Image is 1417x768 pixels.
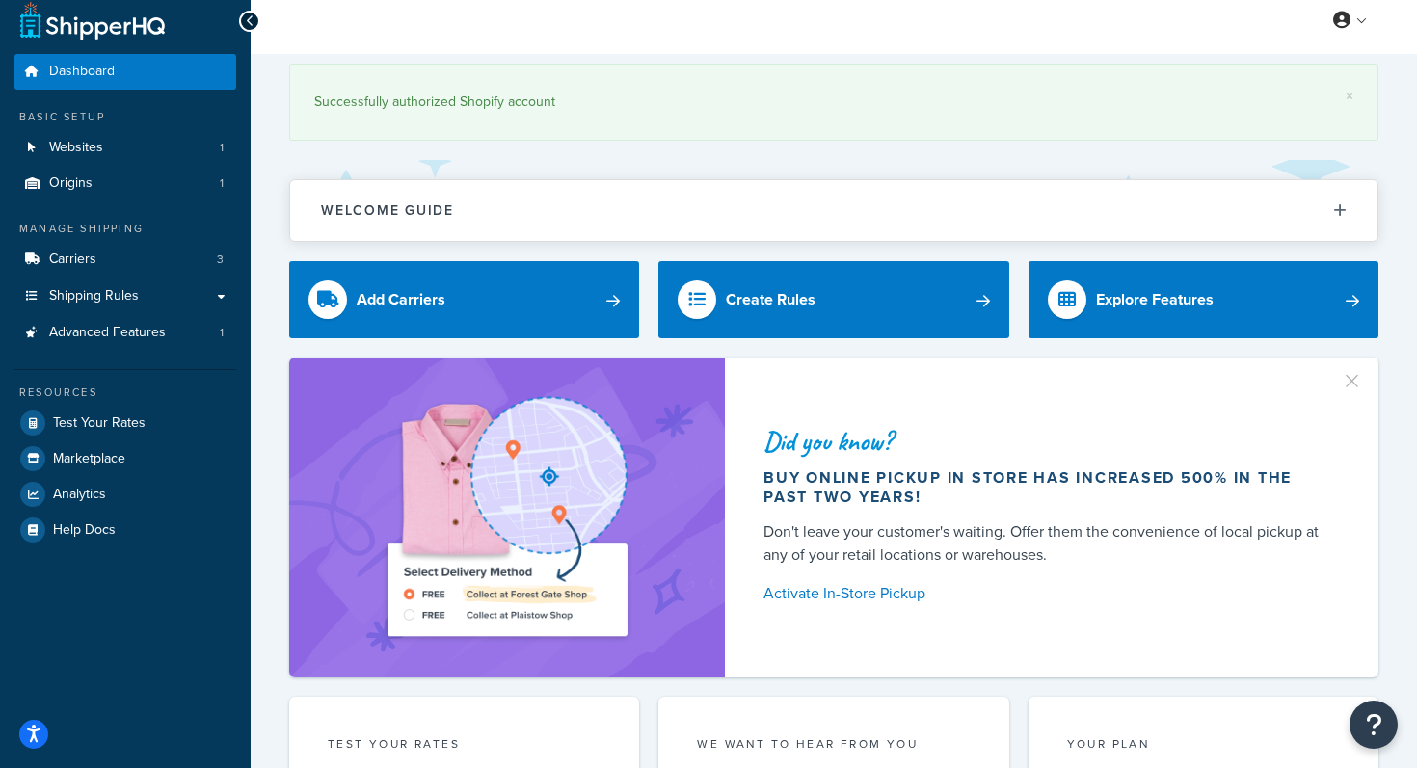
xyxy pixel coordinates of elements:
div: Add Carriers [357,286,445,313]
a: Origins1 [14,166,236,201]
a: Marketplace [14,441,236,476]
div: Did you know? [763,428,1332,455]
a: Activate In-Store Pickup [763,580,1332,607]
a: Analytics [14,477,236,512]
a: Test Your Rates [14,406,236,440]
span: Carriers [49,252,96,268]
a: Websites1 [14,130,236,166]
li: Origins [14,166,236,201]
span: 3 [217,252,224,268]
div: Successfully authorized Shopify account [314,89,1353,116]
span: 1 [220,325,224,341]
span: Test Your Rates [53,415,146,432]
div: Your Plan [1067,735,1340,757]
div: Create Rules [726,286,815,313]
button: Welcome Guide [290,180,1377,241]
p: we want to hear from you [697,735,970,753]
div: Manage Shipping [14,221,236,237]
li: Advanced Features [14,315,236,351]
span: Origins [49,175,93,192]
h2: Welcome Guide [321,203,454,218]
li: Carriers [14,242,236,278]
div: Basic Setup [14,109,236,125]
div: Resources [14,384,236,401]
a: Dashboard [14,54,236,90]
span: Websites [49,140,103,156]
a: × [1346,89,1353,104]
div: Test your rates [328,735,601,757]
a: Explore Features [1029,261,1378,338]
a: Carriers3 [14,242,236,278]
div: Don't leave your customer's waiting. Offer them the convenience of local pickup at any of your re... [763,520,1332,567]
span: Marketplace [53,451,125,467]
span: Dashboard [49,64,115,80]
img: ad-shirt-map-b0359fc47e01cab431d101c4b569394f6a03f54285957d908178d52f29eb9668.png [333,386,682,649]
span: Ship to Store [115,53,271,92]
span: Help Docs [53,522,116,539]
li: Websites [14,130,236,166]
button: Open Resource Center [1350,701,1398,749]
span: Analytics [53,487,106,503]
a: Shipping Rules [14,278,236,314]
a: Help Docs [14,513,236,547]
span: Advanced Feature [116,93,271,121]
a: Advanced Features1 [14,315,236,351]
a: Add Carriers [289,261,639,338]
span: Now you can show accurate shipping rates at checkout when delivering to stores, FFLs, or pickup l... [61,145,326,266]
span: 1 [220,175,224,192]
span: 1 [220,140,224,156]
div: Buy online pickup in store has increased 500% in the past two years! [763,468,1332,507]
a: Learn More [140,286,247,323]
span: Shipping Rules [49,288,139,305]
div: Explore Features [1096,286,1214,313]
a: Create Rules [658,261,1008,338]
span: Advanced Features [49,325,166,341]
